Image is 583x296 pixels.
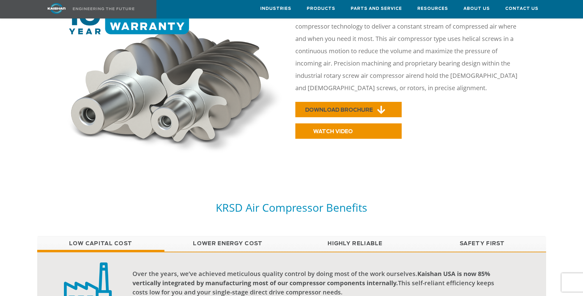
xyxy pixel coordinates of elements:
[33,3,80,14] img: kaishan logo
[351,0,402,17] a: Parts and Service
[292,236,419,251] a: Highly Reliable
[463,5,490,12] span: About Us
[62,0,288,158] img: 10 year warranty
[419,236,546,251] a: Safety First
[164,236,292,251] a: Lower Energy Cost
[505,5,538,12] span: Contact Us
[313,129,353,134] span: WATCH VIDEO
[295,102,402,117] a: DOWNLOAD BROCHURE
[307,5,335,12] span: Products
[37,236,164,251] a: Low Capital Cost
[417,5,448,12] span: Resources
[417,0,448,17] a: Resources
[260,0,291,17] a: Industries
[463,0,490,17] a: About Us
[37,201,546,214] h5: KRSD Air Compressor Benefits
[305,107,373,113] span: DOWNLOAD BROCHURE
[260,5,291,12] span: Industries
[351,5,402,12] span: Parts and Service
[307,0,335,17] a: Products
[295,123,402,139] a: WATCH VIDEO
[505,0,538,17] a: Contact Us
[73,7,134,10] img: Engineering the future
